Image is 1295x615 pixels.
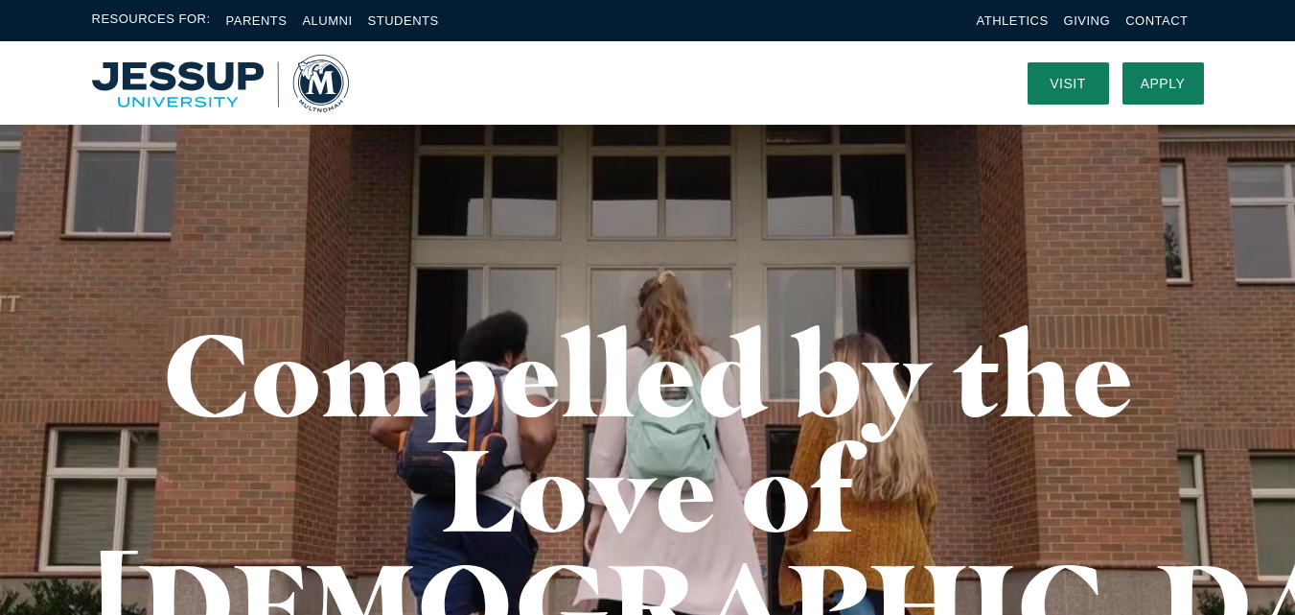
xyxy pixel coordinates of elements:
[1122,62,1204,105] a: Apply
[1028,62,1109,105] a: Visit
[226,13,288,28] a: Parents
[1125,13,1188,28] a: Contact
[368,13,439,28] a: Students
[302,13,352,28] a: Alumni
[92,55,349,112] a: Home
[92,55,349,112] img: Multnomah University Logo
[1064,13,1111,28] a: Giving
[92,10,211,32] span: Resources For:
[977,13,1049,28] a: Athletics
